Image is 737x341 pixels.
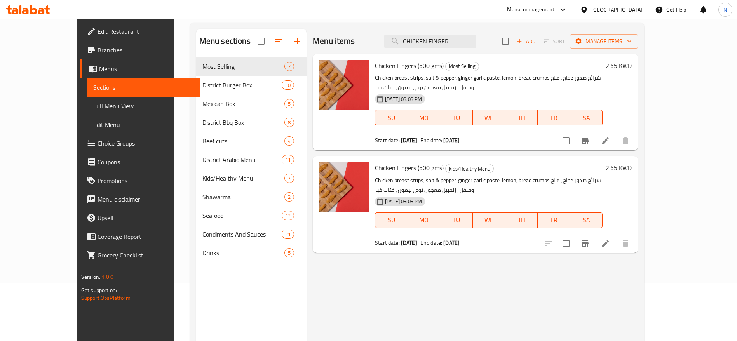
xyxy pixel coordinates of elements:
[87,97,200,115] a: Full Menu View
[202,230,282,239] span: Condiments And Sauces
[382,96,425,103] span: [DATE] 03:03 PM
[601,239,610,248] a: Edit menu item
[202,118,284,127] span: District Bbq Box
[319,162,369,212] img: Chicken Fingers (500 gms)
[616,234,635,253] button: delete
[196,225,307,244] div: Condiments And Sauces21
[80,190,200,209] a: Menu disclaimer
[538,110,570,125] button: FR
[606,162,632,173] h6: 2.55 KWD
[80,209,200,227] a: Upsell
[440,212,473,228] button: TU
[196,169,307,188] div: Kids/Healthy Menu7
[80,227,200,246] a: Coverage Report
[80,153,200,171] a: Coupons
[196,113,307,132] div: District Bbq Box8
[202,99,284,108] span: Mexican Box
[285,137,294,145] span: 4
[401,135,417,145] b: [DATE]
[446,62,479,71] span: Most Selling
[202,248,284,257] span: Drinks
[202,136,284,146] span: Beef cuts
[375,238,400,248] span: Start date:
[196,54,307,265] nav: Menu sections
[288,32,307,50] button: Add section
[408,212,441,228] button: MO
[445,164,494,173] div: Kids/Healthy Menu
[558,133,574,149] span: Select to update
[375,60,444,71] span: Chicken Fingers (500 gms)
[93,101,194,111] span: Full Menu View
[81,293,131,303] a: Support.OpsPlatform
[282,156,294,164] span: 11
[313,35,355,47] h2: Menu items
[282,80,294,90] div: items
[570,212,603,228] button: SA
[253,33,269,49] span: Select all sections
[382,198,425,205] span: [DATE] 03:03 PM
[508,214,535,226] span: TH
[538,212,570,228] button: FR
[285,119,294,126] span: 8
[473,110,505,125] button: WE
[473,212,505,228] button: WE
[101,272,113,282] span: 1.0.0
[443,214,470,226] span: TU
[408,110,441,125] button: MO
[284,99,294,108] div: items
[81,285,117,295] span: Get support on:
[507,5,555,14] div: Menu-management
[284,136,294,146] div: items
[375,73,603,92] p: Chicken breast strips, salt & pepper, ginger garlic paste, lemon, bread crumbs شرائح صدور دجاج ، ...
[505,110,538,125] button: TH
[284,62,294,71] div: items
[285,193,294,201] span: 2
[284,174,294,183] div: items
[516,37,537,46] span: Add
[282,155,294,164] div: items
[98,45,194,55] span: Branches
[80,41,200,59] a: Branches
[284,118,294,127] div: items
[98,157,194,167] span: Coupons
[202,155,282,164] span: District Arabic Menu
[285,175,294,182] span: 7
[576,37,632,46] span: Manage items
[199,35,251,47] h2: Menu sections
[196,244,307,262] div: Drinks5
[375,162,444,174] span: Chicken Fingers (500 gms)
[476,112,502,124] span: WE
[573,112,600,124] span: SA
[576,234,594,253] button: Branch-specific-item
[282,231,294,238] span: 21
[87,78,200,97] a: Sections
[282,212,294,219] span: 12
[87,115,200,134] a: Edit Menu
[420,135,442,145] span: End date:
[446,164,493,173] span: Kids/Healthy Menu
[443,112,470,124] span: TU
[282,211,294,220] div: items
[202,211,282,220] span: Seafood
[202,192,284,202] span: Shawarma
[591,5,643,14] div: [GEOGRAPHIC_DATA]
[98,195,194,204] span: Menu disclaimer
[378,112,404,124] span: SU
[284,192,294,202] div: items
[285,63,294,70] span: 7
[514,35,538,47] button: Add
[98,176,194,185] span: Promotions
[93,83,194,92] span: Sections
[80,22,200,41] a: Edit Restaurant
[196,94,307,113] div: Mexican Box5
[285,249,294,257] span: 5
[202,62,284,71] span: Most Selling
[558,235,574,252] span: Select to update
[723,5,727,14] span: N
[196,150,307,169] div: District Arabic Menu11
[541,112,567,124] span: FR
